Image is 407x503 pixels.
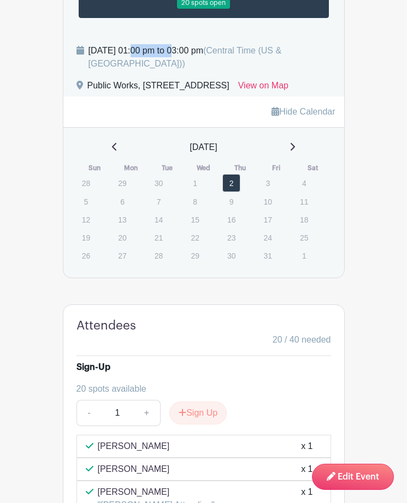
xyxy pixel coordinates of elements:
[77,229,95,246] p: 19
[258,193,276,210] p: 10
[295,211,313,228] p: 18
[113,211,131,228] p: 13
[150,229,168,246] p: 21
[186,211,204,228] p: 15
[301,463,312,476] div: x 1
[98,463,170,476] p: [PERSON_NAME]
[295,193,313,210] p: 11
[294,163,331,173] th: Sat
[150,211,168,228] p: 14
[87,79,229,97] div: Public Works, [STREET_ADDRESS]
[273,333,331,346] span: 20 / 40 needed
[295,175,313,191] p: 4
[76,382,322,396] div: 20 spots available
[338,472,379,481] span: Edit Event
[258,175,276,191] p: 3
[222,174,240,192] a: 2
[222,247,240,264] p: 30
[150,193,168,210] p: 7
[186,193,204,210] p: 8
[113,193,131,210] p: 6
[258,229,276,246] p: 24
[76,318,136,333] h4: Attendees
[301,440,312,453] div: x 1
[222,193,240,210] p: 9
[295,229,313,246] p: 25
[258,163,294,173] th: Fri
[185,163,222,173] th: Wed
[113,247,131,264] p: 27
[113,229,131,246] p: 20
[169,402,227,424] button: Sign Up
[149,163,186,173] th: Tue
[77,193,95,210] p: 5
[89,44,331,70] div: [DATE] 01:00 pm to 03:00 pm
[222,229,240,246] p: 23
[113,175,131,191] p: 29
[77,175,95,191] p: 28
[77,247,95,264] p: 26
[186,229,204,246] p: 22
[295,247,313,264] p: 1
[150,247,168,264] p: 28
[258,211,276,228] p: 17
[272,107,335,116] a: Hide Calendar
[186,175,204,191] p: 1
[76,400,102,426] a: -
[133,400,161,426] a: +
[222,211,240,228] p: 16
[113,163,149,173] th: Mon
[258,247,276,264] p: 31
[190,141,217,154] span: [DATE]
[186,247,204,264] p: 29
[222,163,258,173] th: Thu
[150,175,168,191] p: 30
[98,486,215,499] p: [PERSON_NAME]
[312,464,394,490] a: Edit Event
[238,79,288,97] a: View on Map
[77,211,95,228] p: 12
[76,163,113,173] th: Sun
[98,440,170,453] p: [PERSON_NAME]
[76,361,110,374] div: Sign-Up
